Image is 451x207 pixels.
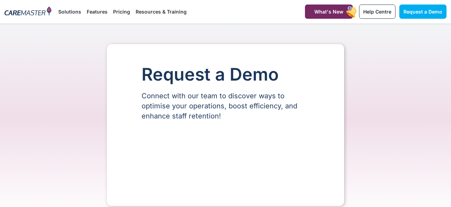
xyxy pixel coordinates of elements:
span: What's New [314,9,343,15]
p: Connect with our team to discover ways to optimise your operations, boost efficiency, and enhance... [142,91,309,121]
h1: Request a Demo [142,65,309,84]
img: CareMaster Logo [5,7,51,17]
span: Request a Demo [403,9,442,15]
span: Help Centre [363,9,391,15]
a: Help Centre [359,5,395,19]
a: Request a Demo [399,5,446,19]
a: What's New [305,5,353,19]
iframe: Form 0 [142,133,309,185]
